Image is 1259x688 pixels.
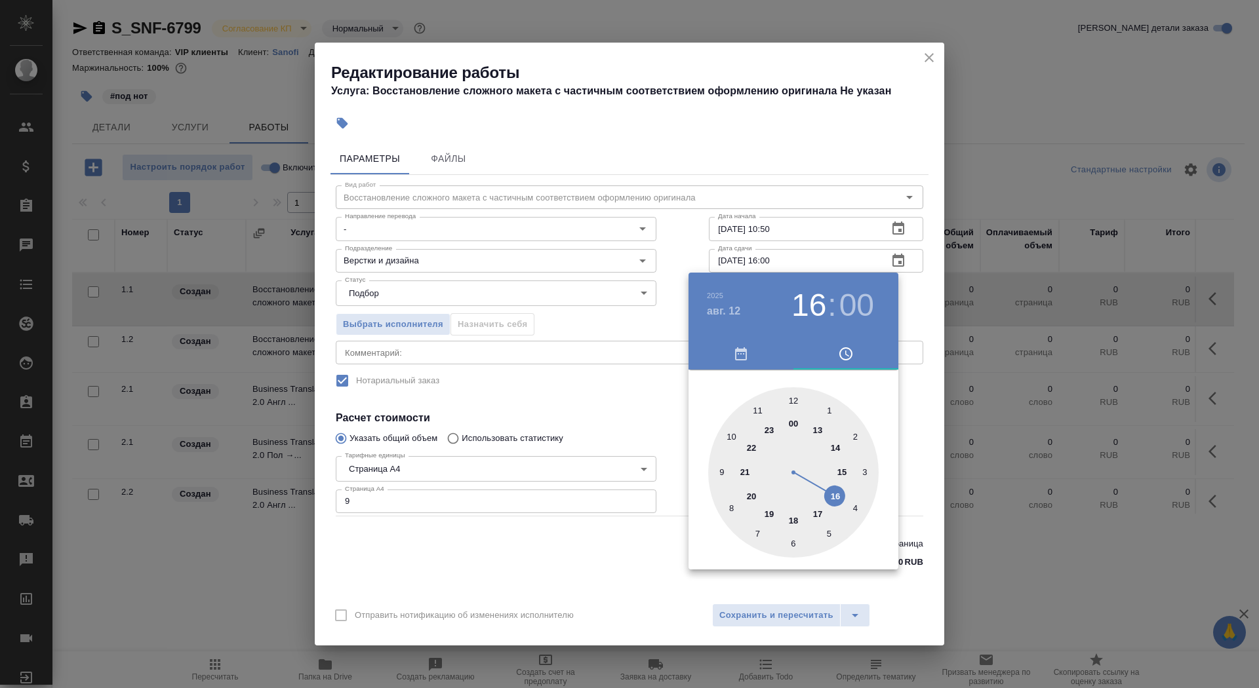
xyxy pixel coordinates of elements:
button: авг. 12 [707,303,740,319]
h3: : [828,287,836,324]
button: 00 [839,287,874,324]
button: 16 [791,287,826,324]
button: 2025 [707,292,723,299]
